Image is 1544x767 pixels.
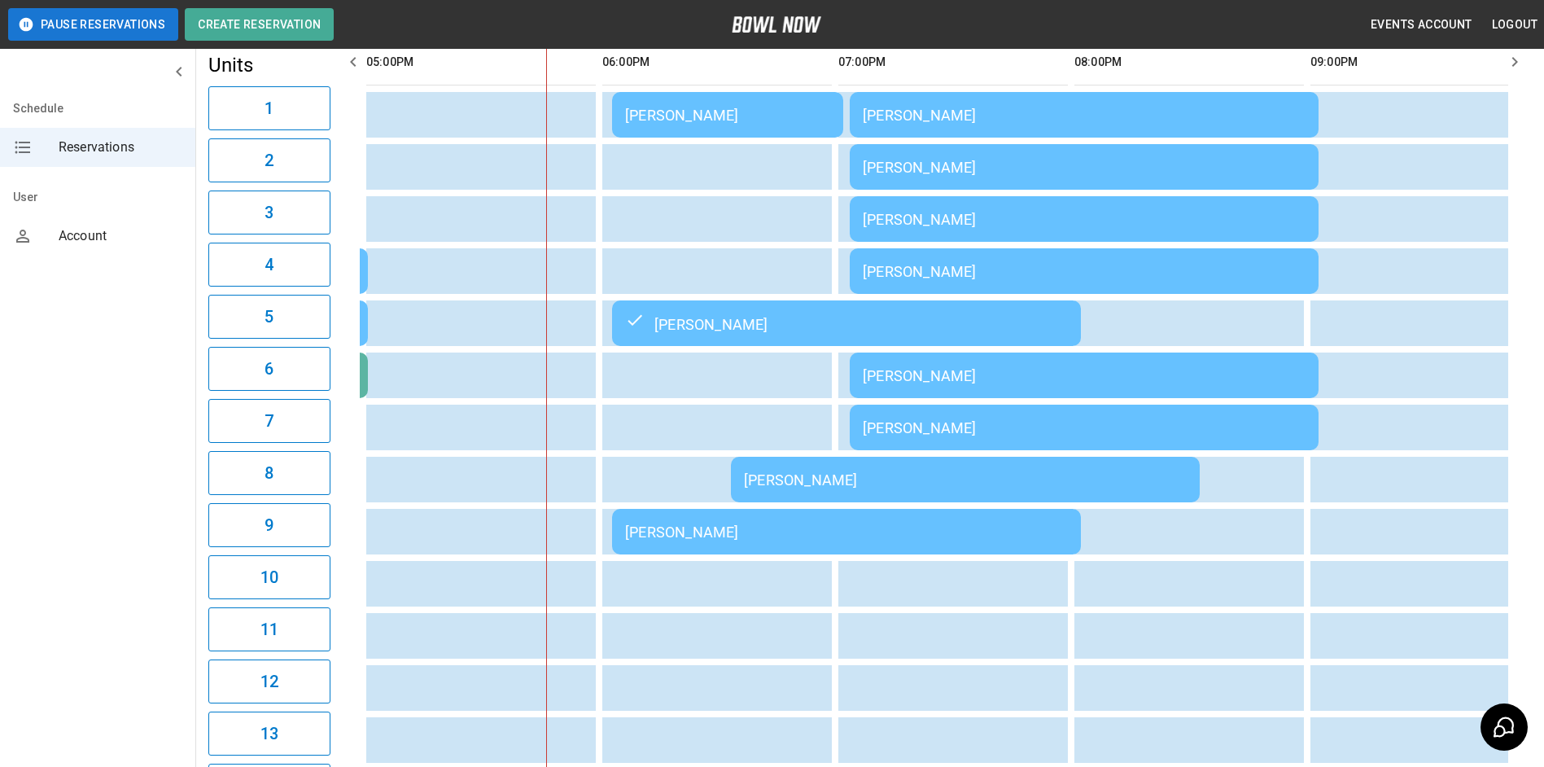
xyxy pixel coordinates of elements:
[260,721,278,747] h6: 13
[8,8,178,41] button: Pause Reservations
[208,503,330,547] button: 9
[265,95,273,121] h6: 1
[208,295,330,339] button: 5
[1485,10,1544,40] button: Logout
[185,8,334,41] button: Create Reservation
[208,607,330,651] button: 11
[265,512,273,538] h6: 9
[625,313,1068,333] div: [PERSON_NAME]
[208,86,330,130] button: 1
[863,263,1306,280] div: [PERSON_NAME]
[208,399,330,443] button: 7
[863,367,1306,384] div: [PERSON_NAME]
[260,668,278,695] h6: 12
[260,564,278,590] h6: 10
[863,211,1306,228] div: [PERSON_NAME]
[732,16,821,33] img: logo
[744,471,1187,489] div: [PERSON_NAME]
[625,524,1068,541] div: [PERSON_NAME]
[265,356,273,382] h6: 6
[59,138,182,157] span: Reservations
[208,660,330,703] button: 12
[208,191,330,234] button: 3
[208,138,330,182] button: 2
[265,147,273,173] h6: 2
[863,419,1306,436] div: [PERSON_NAME]
[863,107,1306,124] div: [PERSON_NAME]
[265,199,273,226] h6: 3
[208,243,330,287] button: 4
[208,347,330,391] button: 6
[625,107,830,124] div: [PERSON_NAME]
[208,555,330,599] button: 10
[265,408,273,434] h6: 7
[265,460,273,486] h6: 8
[1364,10,1479,40] button: Events Account
[208,52,330,78] h5: Units
[863,159,1306,176] div: [PERSON_NAME]
[265,252,273,278] h6: 4
[260,616,278,642] h6: 11
[59,226,182,246] span: Account
[208,451,330,495] button: 8
[265,304,273,330] h6: 5
[208,712,330,756] button: 13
